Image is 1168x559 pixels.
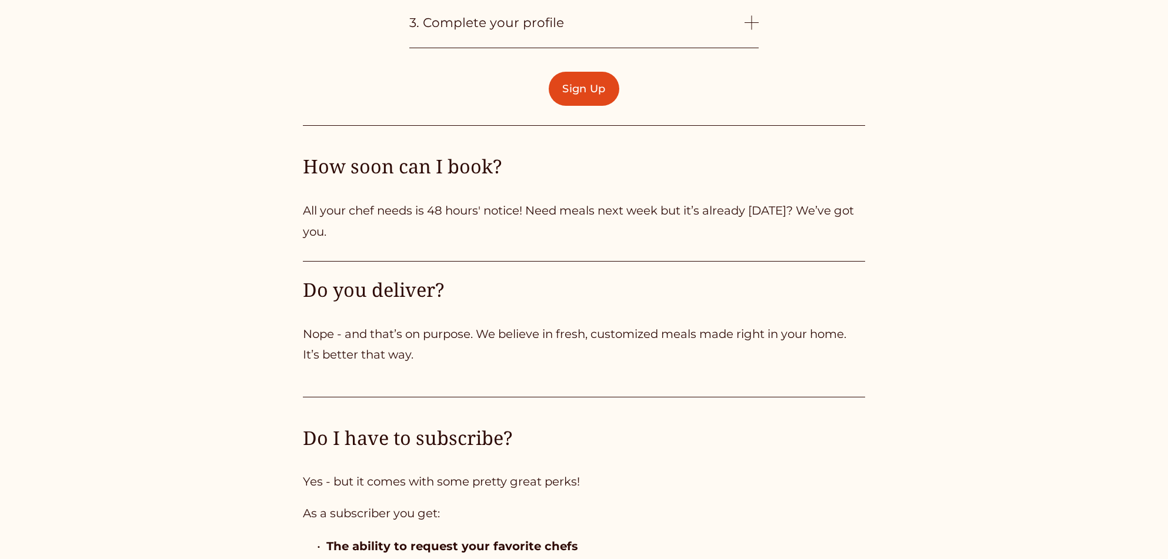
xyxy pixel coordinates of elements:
[303,503,865,524] p: As a subscriber you get:
[303,153,865,179] h4: How soon can I book?
[303,200,865,242] p: All your chef needs is 48 hours' notice! Need meals next week but it’s already [DATE]? We’ve got ...
[303,277,865,303] h4: Do you deliver?
[409,15,745,30] span: 3. Complete your profile
[326,539,578,553] strong: The ability to request your favorite chefs
[549,72,619,106] a: Sign Up
[303,471,865,493] p: Yes - but it comes with some pretty great perks!
[303,324,865,366] p: Nope - and that’s on purpose. We believe in fresh, customized meals made right in your home. It’s...
[303,425,865,451] h4: Do I have to subscribe?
